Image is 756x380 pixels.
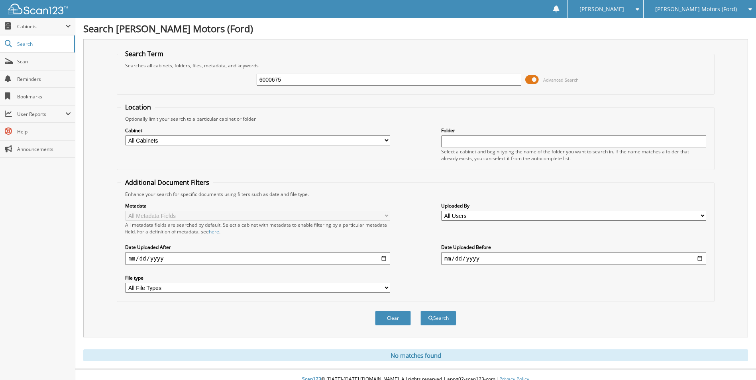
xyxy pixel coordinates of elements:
[17,93,71,100] span: Bookmarks
[125,127,390,134] label: Cabinet
[125,244,390,251] label: Date Uploaded After
[121,178,213,187] legend: Additional Document Filters
[441,244,706,251] label: Date Uploaded Before
[83,22,748,35] h1: Search [PERSON_NAME] Motors (Ford)
[125,274,390,281] label: File type
[17,41,70,47] span: Search
[125,221,390,235] div: All metadata fields are searched by default. Select a cabinet with metadata to enable filtering b...
[125,202,390,209] label: Metadata
[125,252,390,265] input: start
[17,76,71,82] span: Reminders
[8,4,68,14] img: scan123-logo-white.svg
[17,23,65,30] span: Cabinets
[17,111,65,118] span: User Reports
[420,311,456,325] button: Search
[441,202,706,209] label: Uploaded By
[441,127,706,134] label: Folder
[83,349,748,361] div: No matches found
[121,191,710,198] div: Enhance your search for specific documents using filters such as date and file type.
[121,49,167,58] legend: Search Term
[121,103,155,112] legend: Location
[579,7,624,12] span: [PERSON_NAME]
[209,228,219,235] a: here
[121,116,710,122] div: Optionally limit your search to a particular cabinet or folder
[17,128,71,135] span: Help
[17,146,71,153] span: Announcements
[375,311,411,325] button: Clear
[441,252,706,265] input: end
[121,62,710,69] div: Searches all cabinets, folders, files, metadata, and keywords
[17,58,71,65] span: Scan
[441,148,706,162] div: Select a cabinet and begin typing the name of the folder you want to search in. If the name match...
[543,77,579,83] span: Advanced Search
[655,7,737,12] span: [PERSON_NAME] Motors (Ford)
